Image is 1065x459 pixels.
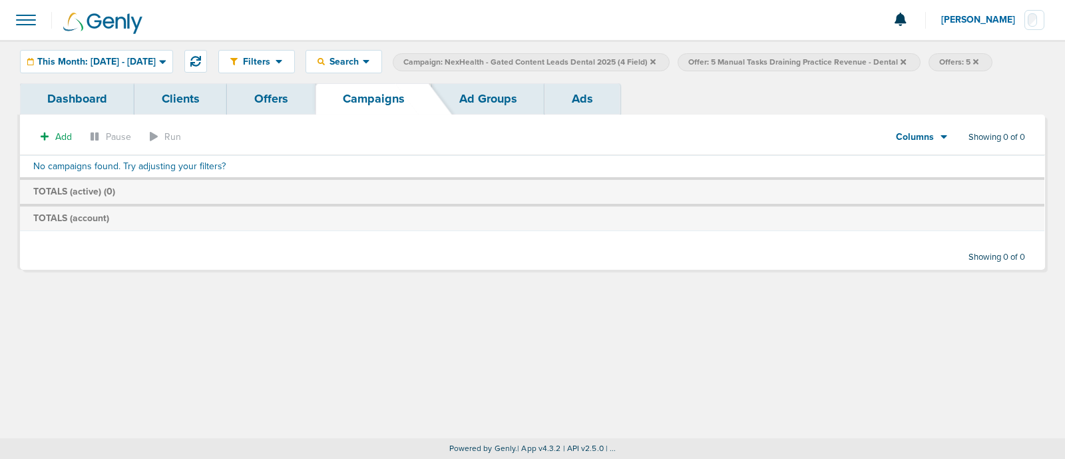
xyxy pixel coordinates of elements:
span: Showing 0 of 0 [968,132,1025,143]
a: Offers [227,83,316,115]
span: [PERSON_NAME] [941,15,1024,25]
a: Ad Groups [432,83,544,115]
span: Search [325,56,363,67]
span: Showing 0 of 0 [968,252,1025,263]
span: Campaign: NexHealth - Gated Content Leads Dental 2025 (4 Field) [403,57,656,68]
img: Genly [63,13,142,34]
span: | App v4.3.2 [517,444,560,453]
span: Filters [238,56,276,67]
a: Clients [134,83,227,115]
a: Dashboard [20,83,134,115]
span: Add [55,131,72,143]
span: This Month: [DATE] - [DATE] [37,57,156,67]
span: Offers: 5 [939,57,978,68]
a: Campaigns [316,83,432,115]
span: Columns [896,131,934,144]
button: Add [33,127,79,147]
a: Ads [544,83,620,115]
span: | ... [606,444,616,453]
span: 0 [106,186,112,197]
td: TOTALS (account) [20,205,1044,230]
td: TOTALS (active) ( ) [20,179,1044,205]
span: | API v2.5.0 [563,444,604,453]
span: Offer: 5 Manual Tasks Draining Practice Revenue - Dental [688,57,906,68]
h4: No campaigns found. Try adjusting your filters? [33,161,1031,173]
